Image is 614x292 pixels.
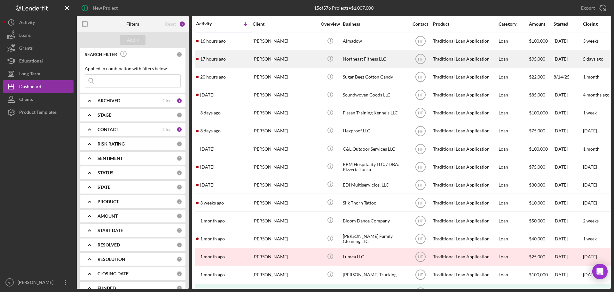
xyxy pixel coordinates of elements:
time: 2025-07-17 19:59 [200,272,225,277]
div: Clear [162,127,173,132]
text: HF [418,237,423,241]
b: RISK RATING [98,141,125,146]
div: 0 [177,228,182,233]
div: Lumea LLC [343,248,407,265]
div: Traditional Loan Application [433,51,497,68]
div: $100,000 [529,266,553,283]
div: RBM Hospitality LLC. / DBA: Pizzeria Lucca [343,158,407,175]
b: CLOSING DATE [98,271,129,276]
b: PRODUCT [98,199,119,204]
div: Export [581,2,595,14]
div: EDI Multiservicios, LLC [343,176,407,193]
button: Long-Term [3,67,74,80]
div: [DATE] [554,266,582,283]
div: Traditional Loan Application [433,69,497,86]
div: 15 of 576 Projects • $1,007,000 [314,5,374,11]
div: Bloom Dance Company [343,212,407,229]
div: Traditional Loan Application [433,266,497,283]
time: 5 days ago [583,56,603,62]
b: FUNDED [98,286,116,291]
div: Product Templates [19,106,57,120]
div: Loan [499,33,528,50]
time: 2025-08-07 05:22 [200,200,224,205]
div: Loan [499,194,528,211]
text: HF [418,111,423,115]
a: Product Templates [3,106,74,119]
div: Traditional Loan Application [433,87,497,104]
button: HF[PERSON_NAME] [3,276,74,289]
button: Dashboard [3,80,74,93]
div: [PERSON_NAME] [253,248,317,265]
time: 2 weeks [583,218,599,223]
div: 0 [177,285,182,291]
div: [PERSON_NAME] [253,230,317,247]
div: [DATE] [554,230,582,247]
time: 2025-08-29 00:32 [200,56,226,62]
div: [PERSON_NAME] [253,194,317,211]
div: Loan [499,51,528,68]
b: ARCHIVED [98,98,120,103]
div: [DATE] [554,212,582,229]
text: HF [418,183,423,187]
div: [PERSON_NAME] [253,212,317,229]
div: Product [433,21,497,27]
div: [DATE] [554,176,582,193]
div: [PERSON_NAME] [253,33,317,50]
b: START DATE [98,228,123,233]
div: [DATE] [554,248,582,265]
time: 3 weeks [583,38,599,44]
button: Clients [3,93,74,106]
b: STAGE [98,113,111,118]
div: 2 [179,21,185,27]
div: Open Intercom Messenger [592,264,608,279]
div: [PERSON_NAME] [253,104,317,121]
button: Activity [3,16,74,29]
div: Clear [162,98,173,103]
div: $30,000 [529,176,553,193]
div: Loan [499,158,528,175]
time: 2025-07-24 04:25 [200,236,225,241]
div: Loan [499,122,528,139]
div: Traditional Loan Application [433,158,497,175]
div: $100,000 [529,140,553,157]
div: [DATE] [554,140,582,157]
time: 2025-08-28 22:12 [200,74,226,79]
time: [DATE] [583,272,597,277]
time: 1 week [583,236,597,241]
div: 0 [177,112,182,118]
div: Traditional Loan Application [433,212,497,229]
div: Category [499,21,528,27]
div: 0 [177,184,182,190]
div: 0 [177,141,182,147]
div: Contact [408,21,432,27]
time: [DATE] [583,200,597,205]
div: C&L Outdoor Services LLC [343,140,407,157]
time: [DATE] [583,254,597,259]
div: Apply [127,35,139,45]
div: 0 [177,52,182,57]
div: Traditional Loan Application [433,122,497,139]
div: [DATE] [554,87,582,104]
div: $10,000 [529,194,553,211]
div: $75,000 [529,122,553,139]
b: RESOLUTION [98,257,125,262]
div: [PERSON_NAME] [253,266,317,283]
div: New Project [93,2,118,14]
div: $100,000 [529,33,553,50]
b: STATUS [98,170,114,175]
div: Client [253,21,317,27]
b: STATE [98,185,110,190]
div: 0 [177,213,182,219]
time: 2025-08-26 21:39 [200,110,221,115]
text: HF [418,75,423,79]
div: [PERSON_NAME] [16,276,58,290]
time: 2025-08-26 15:47 [200,128,221,133]
div: 1 [177,98,182,104]
text: HF [418,201,423,205]
div: Loan [499,230,528,247]
time: 2025-08-29 02:24 [200,38,226,44]
div: Long-Term [19,67,40,82]
div: [DATE] [554,104,582,121]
